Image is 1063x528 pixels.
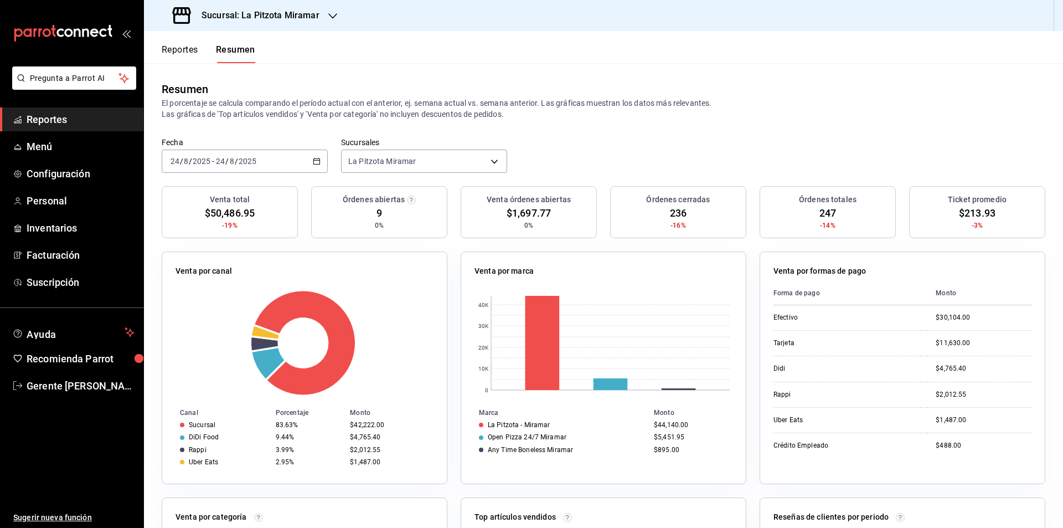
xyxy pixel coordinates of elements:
[478,323,489,329] text: 30K
[773,390,884,399] div: Rappi
[654,433,728,441] div: $5,451.95
[350,433,429,441] div: $4,765.40
[773,364,884,373] div: Didi
[646,194,710,206] h3: Órdenes cerradas
[13,512,135,524] span: Sugerir nueva función
[27,166,135,181] span: Configuración
[972,221,983,230] span: -3%
[461,407,649,419] th: Marca
[222,221,238,230] span: -19%
[162,81,208,98] div: Resumen
[229,157,235,166] input: --
[345,407,447,419] th: Monto
[189,446,207,454] div: Rappi
[670,206,687,221] span: 236
[27,275,135,290] span: Suscripción
[649,407,746,419] th: Monto
[507,206,551,221] span: $1,697.77
[936,313,1031,322] div: $30,104.00
[205,206,255,221] span: $50,486.95
[820,221,835,230] span: -14%
[27,221,135,235] span: Inventarios
[474,265,534,277] p: Venta por marca
[343,194,405,206] h3: Órdenes abiertas
[276,458,341,466] div: 2.95%
[959,206,995,221] span: $213.93
[524,221,533,230] span: 0%
[8,80,136,92] a: Pregunta a Parrot AI
[773,441,884,450] div: Crédito Empleado
[670,221,686,230] span: -16%
[212,157,214,166] span: -
[27,351,135,366] span: Recomienda Parrot
[654,421,728,429] div: $44,140.00
[936,364,1031,373] div: $4,765.40
[350,446,429,454] div: $2,012.55
[488,446,573,454] div: Any Time Boneless Miramar
[162,98,1045,120] p: El porcentaje se calcula comparando el período actual con el anterior, ej. semana actual vs. sema...
[478,345,489,351] text: 20K
[773,339,884,348] div: Tarjeta
[276,421,341,429] div: 83.63%
[183,157,189,166] input: --
[225,157,229,166] span: /
[235,157,238,166] span: /
[376,206,382,221] span: 9
[30,73,119,84] span: Pregunta a Parrot AI
[819,206,836,221] span: 247
[485,387,488,393] text: 0
[773,265,866,277] p: Venta por formas de pago
[773,416,884,425] div: Uber Eats
[276,433,341,441] div: 9.44%
[375,221,384,230] span: 0%
[189,458,218,466] div: Uber Eats
[122,29,131,38] button: open_drawer_menu
[192,157,211,166] input: ----
[948,194,1007,206] h3: Ticket promedio
[189,421,215,429] div: Sucursal
[478,366,489,372] text: 10K
[27,248,135,263] span: Facturación
[162,407,271,419] th: Canal
[162,139,328,146] label: Fecha
[488,433,566,441] div: Open Pizza 24/7 Miramar
[176,511,247,523] p: Venta por categoría
[478,302,489,308] text: 40K
[12,66,136,90] button: Pregunta a Parrot AI
[276,446,341,454] div: 3.99%
[654,446,728,454] div: $895.00
[189,433,219,441] div: DiDi Food
[27,139,135,154] span: Menú
[927,281,1031,305] th: Monto
[170,157,180,166] input: --
[210,194,250,206] h3: Venta total
[348,156,416,167] span: La Pitzota Miramar
[238,157,257,166] input: ----
[162,44,198,63] button: Reportes
[189,157,192,166] span: /
[936,339,1031,348] div: $11,630.00
[487,194,571,206] h3: Venta órdenes abiertas
[180,157,183,166] span: /
[350,458,429,466] div: $1,487.00
[215,157,225,166] input: --
[773,313,884,322] div: Efectivo
[271,407,345,419] th: Porcentaje
[216,44,255,63] button: Resumen
[162,44,255,63] div: navigation tabs
[341,139,507,146] label: Sucursales
[27,326,120,339] span: Ayuda
[474,511,556,523] p: Top artículos vendidos
[773,281,927,305] th: Forma de pago
[936,416,1031,425] div: $1,487.00
[350,421,429,429] div: $42,222.00
[936,441,1031,450] div: $488.00
[176,265,232,277] p: Venta por canal
[27,112,135,127] span: Reportes
[27,193,135,208] span: Personal
[27,378,135,393] span: Gerente [PERSON_NAME]
[936,390,1031,399] div: $2,012.55
[193,9,319,22] h3: Sucursal: La Pitzota Miramar
[773,511,889,523] p: Reseñas de clientes por periodo
[488,421,550,429] div: La Pitzota - Miramar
